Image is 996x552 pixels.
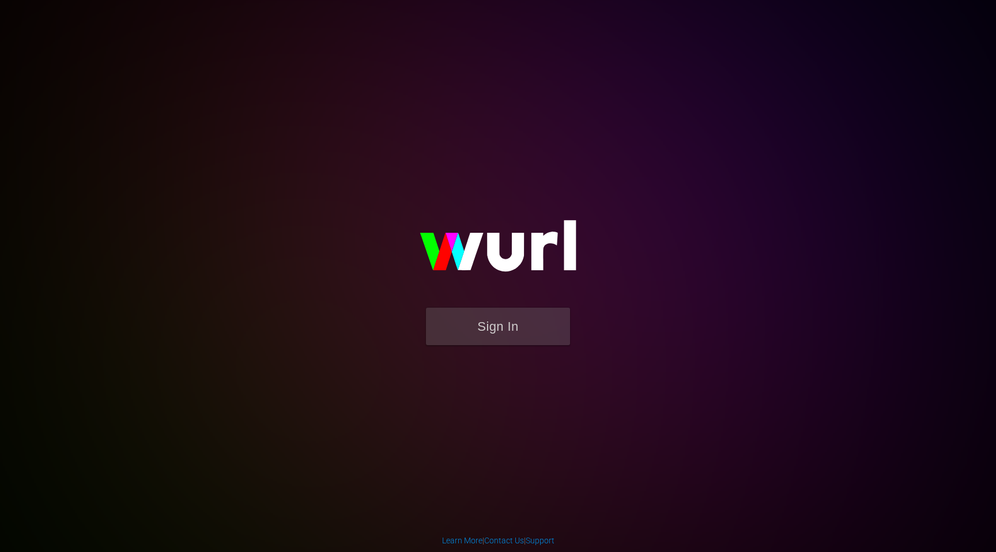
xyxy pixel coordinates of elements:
a: Contact Us [484,536,524,545]
button: Sign In [426,308,570,345]
a: Support [526,536,554,545]
a: Learn More [442,536,482,545]
div: | | [442,535,554,546]
img: wurl-logo-on-black-223613ac3d8ba8fe6dc639794a292ebdb59501304c7dfd60c99c58986ef67473.svg [383,195,613,307]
